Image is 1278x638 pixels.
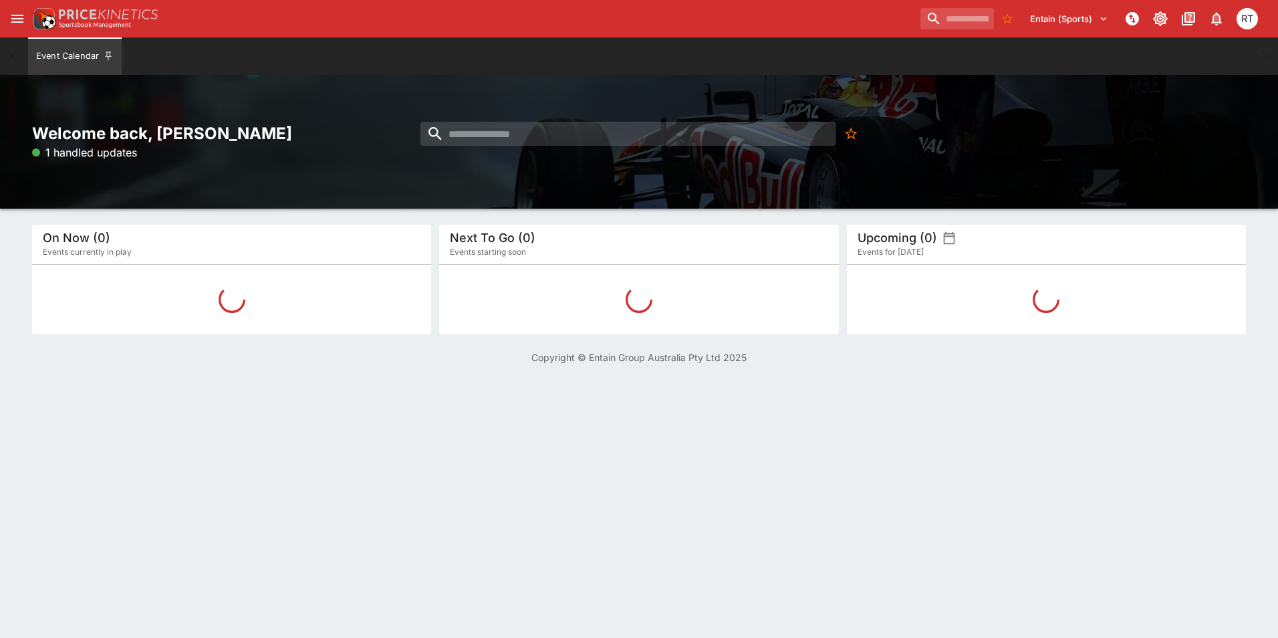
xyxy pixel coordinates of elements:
button: No Bookmarks [997,8,1018,29]
button: Select Tenant [1022,8,1116,29]
span: Events starting soon [450,245,526,259]
button: No Bookmarks [840,122,864,146]
button: Richard Tatton [1233,4,1262,33]
button: Toggle light/dark mode [1148,7,1172,31]
input: search [920,8,994,29]
span: Events currently in play [43,245,132,259]
img: PriceKinetics Logo [29,5,56,32]
button: settings [942,231,956,245]
h5: On Now (0) [43,230,110,245]
input: search [420,122,836,146]
button: NOT Connected to PK [1120,7,1144,31]
div: Richard Tatton [1237,8,1258,29]
button: Notifications [1204,7,1229,31]
button: Documentation [1176,7,1200,31]
p: 1 handled updates [32,144,137,161]
h5: Upcoming (0) [858,230,937,245]
h2: Welcome back, [PERSON_NAME] [32,123,431,144]
button: open drawer [5,7,29,31]
img: Sportsbook Management [59,22,131,28]
img: PriceKinetics [59,9,158,19]
span: Events for [DATE] [858,245,924,259]
button: Event Calendar [28,37,122,75]
h5: Next To Go (0) [450,230,535,245]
